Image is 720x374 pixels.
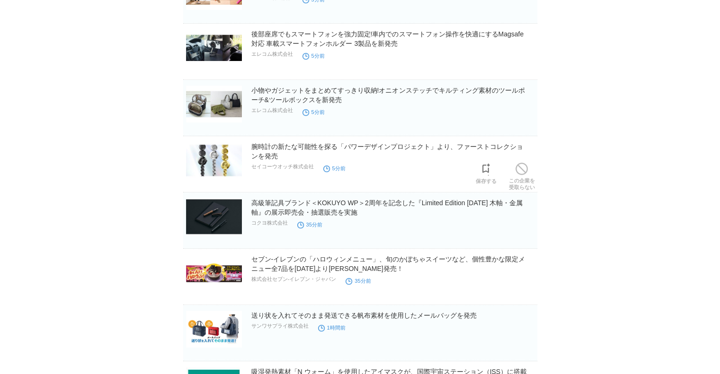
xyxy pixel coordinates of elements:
img: 高級筆記具ブランド＜KOKUYO WP＞2周年を記念した『Limited Edition 2025 木軸・金属軸』の展示即売会・抽選販売を実施 [186,198,242,235]
p: サンワサプライ株式会社 [251,322,309,330]
img: 後部座席でもスマートフォンを強力固定!車内でのスマートフォン操作を快適にするMagsafe対応 車載スマートフォンホルダー 3製品を新発売 [186,29,242,66]
a: 高級筆記具ブランド＜KOKUYO WP＞2周年を記念した『Limited Edition [DATE] 木軸・金属軸』の展示即売会・抽選販売を実施 [251,199,523,216]
a: 保存する [476,161,497,184]
a: セブン‐イレブンの「ハロウィンメニュー」、旬のかぼちゃスイーツなど、個性豊かな限定メニュー全7品を[DATE]より[PERSON_NAME]発売！ [251,255,525,272]
img: セブン‐イレブンの「ハロウィンメニュー」、旬のかぼちゃスイーツなど、個性豊かな限定メニュー全7品を10月7日（火）より順次発売！ [186,254,242,291]
a: 送り状を入れてそのまま発送できる帆布素材を使用したメールバッグを発売 [251,312,477,319]
time: 1時間前 [318,325,346,331]
time: 35分前 [346,278,371,284]
a: この企業を受取らない [509,160,535,191]
p: エレコム株式会社 [251,51,293,58]
time: 5分前 [323,165,346,171]
img: 小物やガジェットをまとめてすっきり収納!オニオンステッチでキルティング素材のツールポーチ&ツールボックスを新発売 [186,86,242,122]
img: 送り状を入れてそのまま発送できる帆布素材を使用したメールバッグを発売 [186,311,242,348]
img: 腕時計の新たな可能性を探る「パワーデザインプロジェクト」より、ファーストコレクションを発売 [186,142,242,179]
p: セイコーウオッチ株式会社 [251,163,314,170]
p: エレコム株式会社 [251,107,293,114]
p: 株式会社セブン‐イレブン・ジャパン [251,276,337,283]
time: 35分前 [297,222,322,227]
time: 5分前 [302,53,325,59]
a: 腕時計の新たな可能性を探る「パワーデザインプロジェクト」より、ファーストコレクションを発売 [251,143,523,160]
a: 小物やガジェットをまとめてすっきり収納!オニオンステッチでキルティング素材のツールポーチ&ツールボックスを新発売 [251,87,525,104]
time: 5分前 [302,109,325,115]
p: コクヨ株式会社 [251,219,288,226]
a: 後部座席でもスマートフォンを強力固定!車内でのスマートフォン操作を快適にするMagsafe対応 車載スマートフォンホルダー 3製品を新発売 [251,30,524,47]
